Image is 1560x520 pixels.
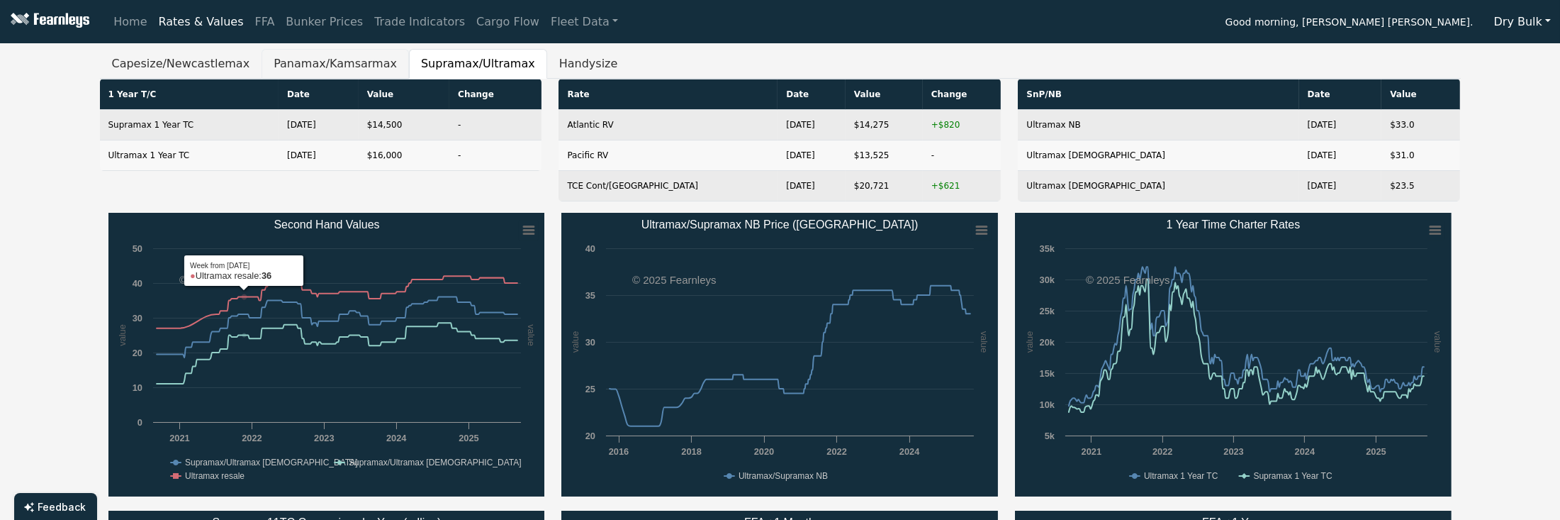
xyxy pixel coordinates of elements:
button: Capesize/Newcastlemax [100,49,262,79]
a: Rates & Values [153,8,249,36]
th: 1 Year T/C [100,79,279,110]
td: [DATE] [1299,171,1382,201]
text: 40 [132,278,142,289]
svg: 1 Year Time Charter Rates [1015,213,1452,497]
td: [DATE] [279,140,359,171]
text: value [526,324,537,346]
th: Value [1381,79,1460,110]
text: 25k [1040,306,1055,316]
text: 10k [1040,399,1055,410]
text: Ultramax 1 Year TC [1144,471,1218,481]
text: 2023 [1224,446,1244,457]
text: 35k [1040,243,1055,254]
td: [DATE] [1299,140,1382,171]
text: 2025 [459,433,478,443]
td: +$621 [923,171,1001,201]
text: 35 [585,290,595,301]
text: Supramax/Ultramax [DEMOGRAPHIC_DATA] [185,458,358,468]
text: 0 [137,417,142,428]
text: value [979,331,989,353]
text: 2018 [682,446,702,457]
text: 2024 [899,446,920,457]
th: Date [1299,79,1382,110]
text: 2016 [609,446,629,457]
text: 40 [585,243,595,254]
th: Value [846,79,923,110]
text: 20k [1040,337,1055,348]
text: 30k [1040,275,1055,285]
text: 2024 [1295,446,1315,457]
a: FFA [249,8,281,36]
text: value [1432,331,1443,353]
text: value [116,324,127,346]
text: 2025 [1367,446,1386,457]
svg: Ultramax/Supramax NB Price (China) [561,213,998,497]
th: Change [923,79,1001,110]
td: Ultramax [DEMOGRAPHIC_DATA] [1018,140,1298,171]
td: [DATE] [778,171,846,201]
td: [DATE] [279,110,359,140]
img: Fearnleys Logo [7,13,89,31]
td: +$820 [923,110,1001,140]
text: 2021 [169,433,189,443]
text: 30 [132,313,142,323]
td: Pacific RV [559,140,778,171]
text: 20 [585,431,595,441]
text: 2024 [386,433,407,443]
th: Date [279,79,359,110]
td: Ultramax [DEMOGRAPHIC_DATA] [1018,171,1298,201]
td: - [923,140,1001,171]
text: © 2025 Fearnleys [1086,274,1170,286]
text: Ultramax/Supramax NB [739,471,828,481]
td: - [449,140,541,171]
th: Change [449,79,541,110]
td: $14,500 [359,110,449,140]
text: 20 [132,348,142,358]
text: © 2025 Fearnleys [632,274,717,286]
text: value [1024,331,1035,353]
td: Atlantic RV [559,110,778,140]
text: 2021 [1082,446,1101,457]
td: Supramax 1 Year TC [100,110,279,140]
a: Fleet Data [545,8,624,36]
text: Ultramax/Supramax NB Price ([GEOGRAPHIC_DATA]) [641,218,919,231]
th: Value [359,79,449,110]
td: [DATE] [778,110,846,140]
text: 15k [1040,368,1055,379]
text: value [570,331,580,353]
td: $20,721 [846,171,923,201]
text: Ultramax resale [185,471,245,481]
text: Supramax/Ultramax [DEMOGRAPHIC_DATA] [349,458,522,468]
a: Home [108,8,152,36]
td: - [449,110,541,140]
a: Trade Indicators [369,8,471,36]
text: 10 [132,382,142,393]
text: 30 [585,337,595,348]
text: 2020 [754,446,774,457]
span: Good morning, [PERSON_NAME] [PERSON_NAME]. [1225,11,1474,35]
td: $33.0 [1381,110,1460,140]
button: Panamax/Kamsarmax [262,49,409,79]
td: TCE Cont/[GEOGRAPHIC_DATA] [559,171,778,201]
text: 2023 [314,433,334,443]
text: Supramax 1 Year TC [1254,471,1333,481]
a: Cargo Flow [471,8,545,36]
td: $23.5 [1381,171,1460,201]
td: $13,525 [846,140,923,171]
text: 2022 [827,446,847,457]
td: Ultramax 1 Year TC [100,140,279,171]
th: Rate [559,79,778,110]
text: © 2025 Fearnleys [179,274,264,286]
text: 25 [585,384,595,394]
button: Dry Bulk [1485,9,1560,35]
a: Bunker Prices [280,8,369,36]
text: 2022 [242,433,262,443]
button: Supramax/Ultramax [409,49,547,79]
text: 2022 [1153,446,1173,457]
td: $14,275 [846,110,923,140]
td: Ultramax NB [1018,110,1298,140]
td: $16,000 [359,140,449,171]
text: 50 [132,243,142,254]
text: Second Hand Values [274,218,379,231]
th: Date [778,79,846,110]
